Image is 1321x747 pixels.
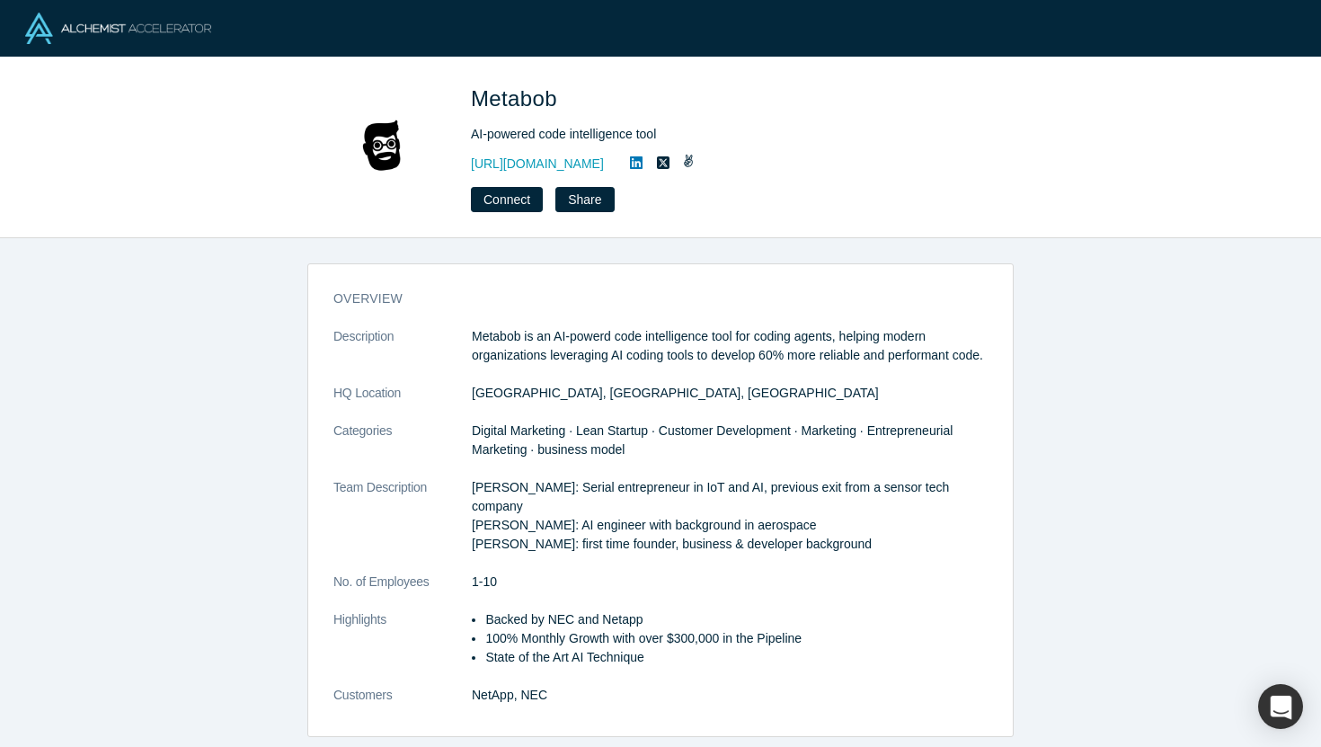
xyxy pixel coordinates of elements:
[485,629,988,648] li: 100% Monthly Growth with over $300,000 in the Pipeline
[472,423,953,457] span: Digital Marketing · Lean Startup · Customer Development · Marketing · Entrepreneurial Marketing ·...
[333,327,472,384] dt: Description
[555,187,614,212] button: Share
[471,187,543,212] button: Connect
[472,686,988,705] dd: NetApp, NEC
[471,86,563,111] span: Metabob
[333,422,472,478] dt: Categories
[333,573,472,610] dt: No. of Employees
[485,610,988,629] li: Backed by NEC and Netapp
[333,289,962,308] h3: overview
[333,610,472,686] dt: Highlights
[472,573,988,591] dd: 1-10
[333,686,472,724] dt: Customers
[471,155,604,173] a: [URL][DOMAIN_NAME]
[25,13,211,44] img: Alchemist Logo
[320,83,446,209] img: Metabob's Logo
[333,384,472,422] dt: HQ Location
[472,478,988,554] p: [PERSON_NAME]: Serial entrepreneur in IoT and AI, previous exit from a sensor tech company [PERSO...
[472,327,988,365] p: Metabob is an AI-powerd code intelligence tool for coding agents, helping modern organizations le...
[333,478,472,573] dt: Team Description
[471,125,974,144] div: AI-powered code intelligence tool
[485,648,988,667] li: State of the Art AI Technique
[472,384,988,403] dd: [GEOGRAPHIC_DATA], [GEOGRAPHIC_DATA], [GEOGRAPHIC_DATA]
